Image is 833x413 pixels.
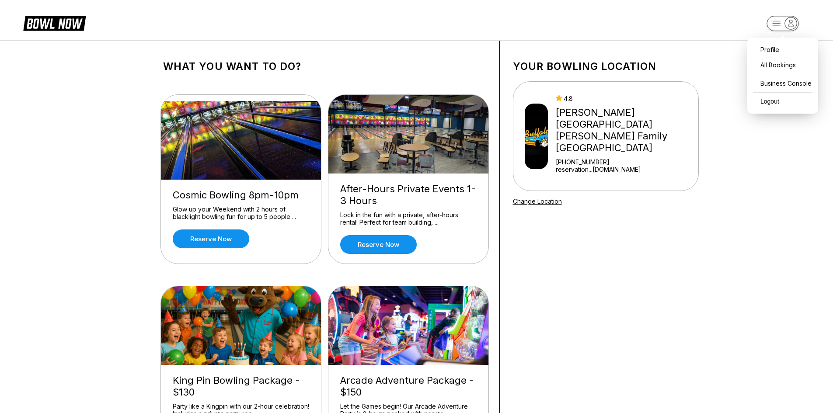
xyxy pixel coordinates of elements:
[525,104,548,169] img: Buffaloe Lanes Mebane Family Bowling Center
[328,95,489,174] img: After-Hours Private Events 1-3 Hours
[752,42,814,57] a: Profile
[340,211,477,226] div: Lock in the fun with a private, after-hours rental! Perfect for team building, ...
[173,205,309,221] div: Glow up your Weekend with 2 hours of blacklight bowling fun for up to 5 people ...
[556,107,694,154] div: [PERSON_NAME][GEOGRAPHIC_DATA] [PERSON_NAME] Family [GEOGRAPHIC_DATA]
[163,60,486,73] h1: What you want to do?
[556,158,694,166] div: [PHONE_NUMBER]
[513,198,562,205] a: Change Location
[340,183,477,207] div: After-Hours Private Events 1-3 Hours
[173,229,249,248] a: Reserve now
[752,57,814,73] a: All Bookings
[340,375,477,398] div: Arcade Adventure Package - $150
[173,189,309,201] div: Cosmic Bowling 8pm-10pm
[556,166,694,173] a: reservation...[DOMAIN_NAME]
[752,76,814,91] a: Business Console
[513,60,699,73] h1: Your bowling location
[161,101,322,180] img: Cosmic Bowling 8pm-10pm
[173,375,309,398] div: King Pin Bowling Package - $130
[752,94,781,109] button: Logout
[161,286,322,365] img: King Pin Bowling Package - $130
[556,95,694,102] div: 4.8
[328,286,489,365] img: Arcade Adventure Package - $150
[340,235,417,254] a: Reserve now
